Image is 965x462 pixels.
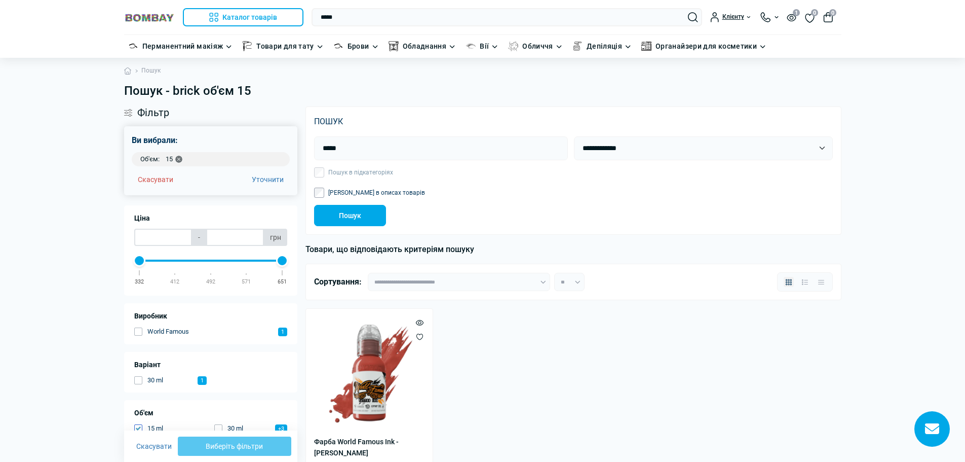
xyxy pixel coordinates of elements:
[140,154,160,165] span: Об'єм:
[328,190,425,196] label: [PERSON_NAME] в описах товарів
[147,423,163,434] span: 15 ml
[147,375,163,385] span: 30 ml
[246,171,290,188] button: Уточнити
[192,229,206,246] span: -
[328,169,393,175] label: Пошук в підкатегоріях
[214,423,287,434] button: 30 ml +3
[416,332,423,340] button: Wishlist
[134,408,153,418] span: Об'єм
[147,327,189,337] span: World Famous
[124,13,175,22] img: BOMBAY
[256,41,314,52] a: Товари для тату
[805,12,815,22] a: 0
[277,255,289,267] div: Max
[572,41,583,51] img: Депіляція
[178,437,291,456] button: Виберіть фільтри
[641,41,651,51] img: Органайзери для косметики
[554,273,585,291] select: Limit select
[124,106,297,119] div: Фільтр
[128,41,138,51] img: Перманентний макіяж
[198,376,207,385] span: 1
[134,255,146,267] div: Min
[522,41,553,52] a: Обличчя
[242,277,251,287] div: 571
[278,328,287,336] span: 1
[278,277,287,287] div: 651
[132,171,179,188] button: Скасувати
[784,277,794,287] button: Grid view
[132,134,290,147] div: Ви вибрали:
[368,273,550,291] select: Sort select
[206,277,215,287] div: 492
[134,213,150,224] span: Ціна
[508,41,518,51] img: Обличчя
[142,41,223,52] a: Перманентний макіяж
[134,375,207,385] button: 30 ml 1
[314,115,833,128] div: Пошук
[135,277,144,287] div: 332
[170,277,179,287] div: 412
[811,9,818,16] span: 0
[389,41,399,51] img: Обладнання
[166,156,173,163] span: 15
[587,41,622,52] a: Депіляція
[134,229,192,246] input: Ціна
[134,327,287,337] button: World Famous 1
[800,277,810,287] button: List view
[403,41,447,52] a: Обладнання
[787,12,797,22] button: 1
[466,41,476,51] img: Вії
[480,41,489,52] a: Вії
[314,436,425,459] a: Фарба World Famous Ink - [PERSON_NAME]
[206,229,264,246] input: Ціна
[793,9,800,16] span: 1
[655,41,757,52] a: Органайзери для косметики
[416,318,423,326] button: Quick view
[134,311,167,322] span: Виробник
[333,41,343,51] img: Брови
[314,205,386,226] button: Пошук
[227,423,243,434] span: 30 ml
[242,41,252,51] img: Товари для тату
[134,360,161,370] span: Варіант
[688,12,698,22] button: Search
[823,12,833,22] button: 0
[275,424,287,433] span: +3
[134,423,207,434] button: 15 ml
[305,243,841,256] div: Товари, що відповідають критеріям пошуку
[124,84,841,98] h1: Пошук - brick об'єм 15
[314,275,368,289] div: Сортування:
[264,229,287,246] span: грн
[816,277,826,287] button: Price view
[131,66,161,76] li: Пошук
[124,58,841,84] nav: breadcrumb
[162,155,184,164] button: 15
[348,41,369,52] a: Брови
[314,317,425,428] img: Фарба World Famous Ink - Oleg Brick Red
[183,8,303,26] button: Каталог товарів
[829,9,836,16] span: 0
[130,438,178,454] button: Скасувати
